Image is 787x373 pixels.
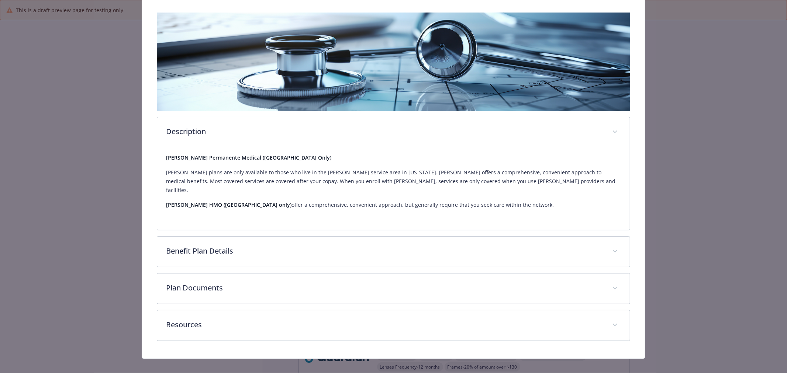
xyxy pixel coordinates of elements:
div: Description [157,117,630,147]
div: Description [157,147,630,230]
div: Resources [157,310,630,341]
strong: [PERSON_NAME] Permanente Medical ([GEOGRAPHIC_DATA] Only) [166,154,331,161]
p: Description [166,126,603,137]
p: Plan Documents [166,282,603,293]
p: [PERSON_NAME] plans are only available to those who live in the [PERSON_NAME] service area in [US... [166,168,621,195]
img: banner [157,13,630,111]
div: Plan Documents [157,273,630,304]
p: Resources [166,319,603,330]
p: offer a comprehensive, convenient approach, but generally require that you seek care within the n... [166,201,621,209]
p: Benefit Plan Details [166,245,603,257]
strong: [PERSON_NAME] HMO ([GEOGRAPHIC_DATA] only) [166,201,291,208]
div: Benefit Plan Details [157,237,630,267]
